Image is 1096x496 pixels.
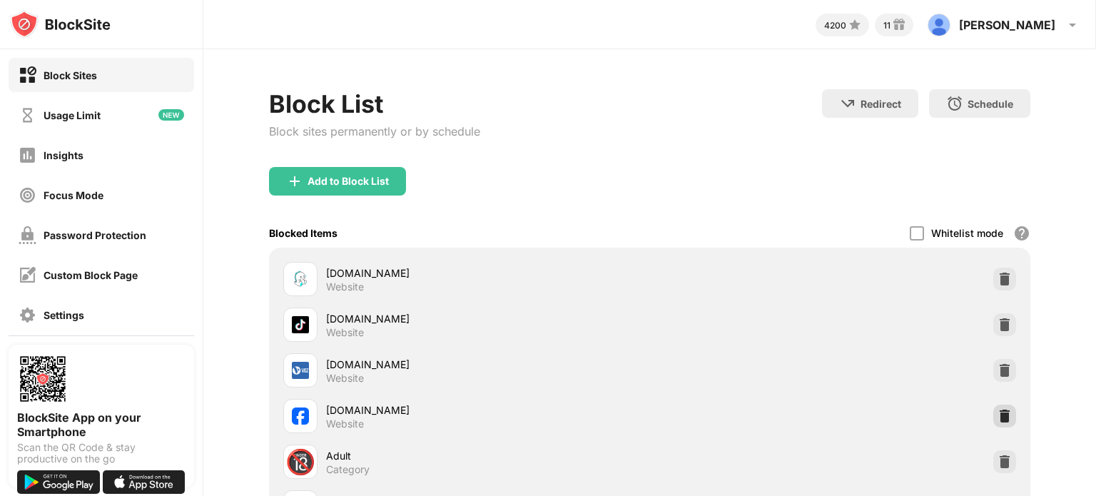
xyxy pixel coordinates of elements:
div: Insights [44,149,83,161]
div: Block sites permanently or by schedule [269,124,480,138]
div: [PERSON_NAME] [959,18,1055,32]
div: [DOMAIN_NAME] [326,311,649,326]
div: Add to Block List [308,176,389,187]
img: AOh14Giay9VWu6_il5vqgDwaSGf7sZz4MRmcDU-h1iMGIQ [928,14,950,36]
img: logo-blocksite.svg [10,10,111,39]
img: focus-off.svg [19,186,36,204]
div: Website [326,280,364,293]
img: options-page-qr-code.png [17,353,68,405]
div: Website [326,372,364,385]
img: customize-block-page-off.svg [19,266,36,284]
div: 4200 [824,20,846,31]
div: Password Protection [44,229,146,241]
img: download-on-the-app-store.svg [103,470,186,494]
img: insights-off.svg [19,146,36,164]
div: Usage Limit [44,109,101,121]
img: reward-small.svg [890,16,908,34]
img: settings-off.svg [19,306,36,324]
div: [DOMAIN_NAME] [326,265,649,280]
div: Scan the QR Code & stay productive on the go [17,442,186,465]
div: BlockSite App on your Smartphone [17,410,186,439]
img: time-usage-off.svg [19,106,36,124]
img: favicons [292,408,309,425]
div: 🔞 [285,447,315,477]
img: get-it-on-google-play.svg [17,470,100,494]
img: favicons [292,316,309,333]
div: Custom Block Page [44,269,138,281]
div: Schedule [968,98,1013,110]
div: Focus Mode [44,189,103,201]
img: favicons [292,362,309,379]
img: points-small.svg [846,16,863,34]
div: Website [326,417,364,430]
div: Website [326,326,364,339]
img: favicons [292,270,309,288]
div: 11 [883,20,890,31]
img: new-icon.svg [158,109,184,121]
div: Blocked Items [269,227,338,239]
div: [DOMAIN_NAME] [326,357,649,372]
div: Category [326,463,370,476]
div: Block Sites [44,69,97,81]
div: Adult [326,448,649,463]
div: Block List [269,89,480,118]
div: [DOMAIN_NAME] [326,403,649,417]
img: password-protection-off.svg [19,226,36,244]
img: block-on.svg [19,66,36,84]
div: Whitelist mode [931,227,1003,239]
div: Settings [44,309,84,321]
div: Redirect [861,98,901,110]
